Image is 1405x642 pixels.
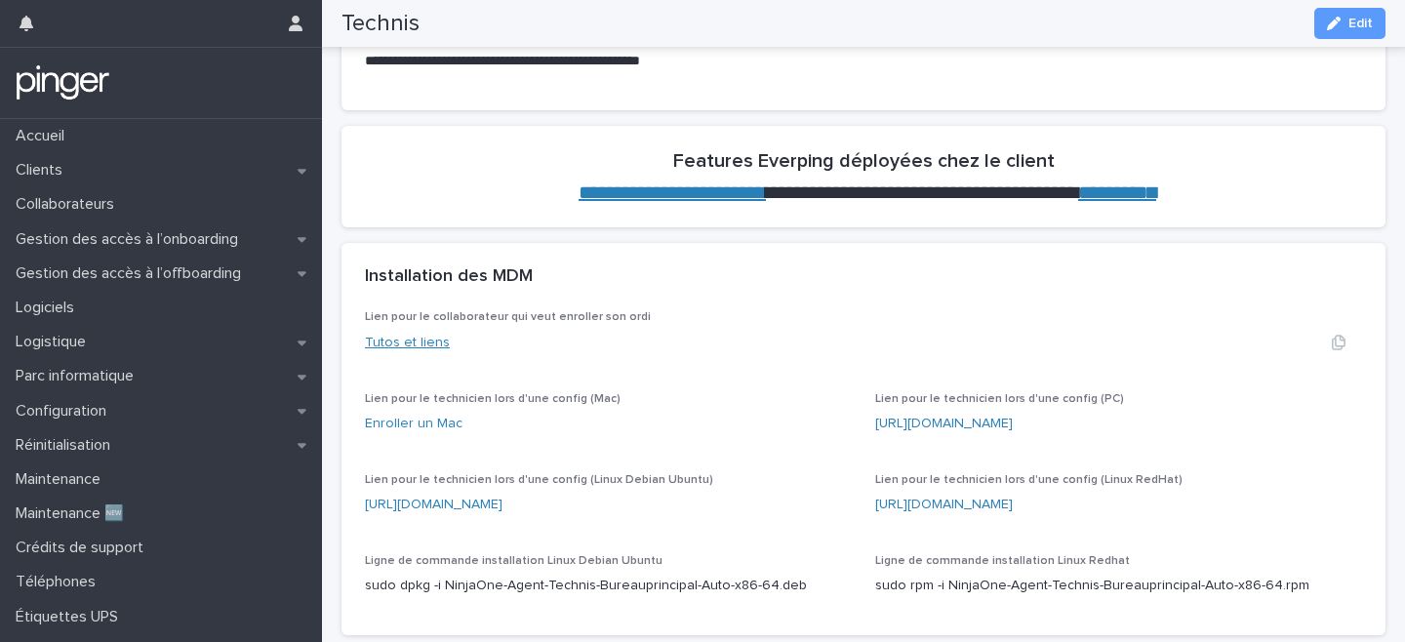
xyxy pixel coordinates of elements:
p: Logiciels [8,299,90,317]
p: Parc informatique [8,367,149,385]
p: Téléphones [8,573,111,591]
a: Enroller un Mac [365,417,462,430]
p: Accueil [8,127,80,145]
span: Lien pour le collaborateur qui veut enroller son ordi [365,311,651,323]
h2: Installation des MDM [365,266,533,288]
p: Gestion des accès à l’onboarding [8,230,254,249]
span: Lien pour le technicien lors d'une config (Mac) [365,393,621,405]
a: [URL][DOMAIN_NAME] [875,498,1013,511]
span: Ligne de commande installation Linux Debian Ubuntu [365,555,662,567]
span: Lien pour le technicien lors d'une config (PC) [875,393,1124,405]
p: Crédits de support [8,539,159,557]
p: Réinitialisation [8,436,126,455]
p: Clients [8,161,78,180]
span: Ligne de commande installation Linux Redhat [875,555,1130,567]
h2: Features Everping déployées chez le client [673,149,1055,173]
p: Maintenance [8,470,116,489]
a: [URL][DOMAIN_NAME] [875,417,1013,430]
p: Logistique [8,333,101,351]
p: Collaborateurs [8,195,130,214]
p: Étiquettes UPS [8,608,134,626]
span: Edit [1348,17,1373,30]
a: Tutos et liens [365,336,450,349]
img: mTgBEunGTSyRkCgitkcU [16,63,110,102]
a: [URL][DOMAIN_NAME] [365,498,502,511]
p: Configuration [8,402,122,421]
p: Maintenance 🆕 [8,504,140,523]
span: Lien pour le technicien lors d'une config (Linux RedHat) [875,474,1183,486]
button: Edit [1314,8,1385,39]
p: sudo dpkg -i NinjaOne-Agent-Technis-Bureauprincipal-Auto-x86-64.deb [365,576,852,596]
span: Lien pour le technicien lors d'une config (Linux Debian Ubuntu) [365,474,713,486]
p: Gestion des accès à l’offboarding [8,264,257,283]
p: sudo rpm -i NinjaOne-Agent-Technis-Bureauprincipal-Auto-x86-64.rpm [875,576,1362,596]
h2: Technis [341,10,420,38]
